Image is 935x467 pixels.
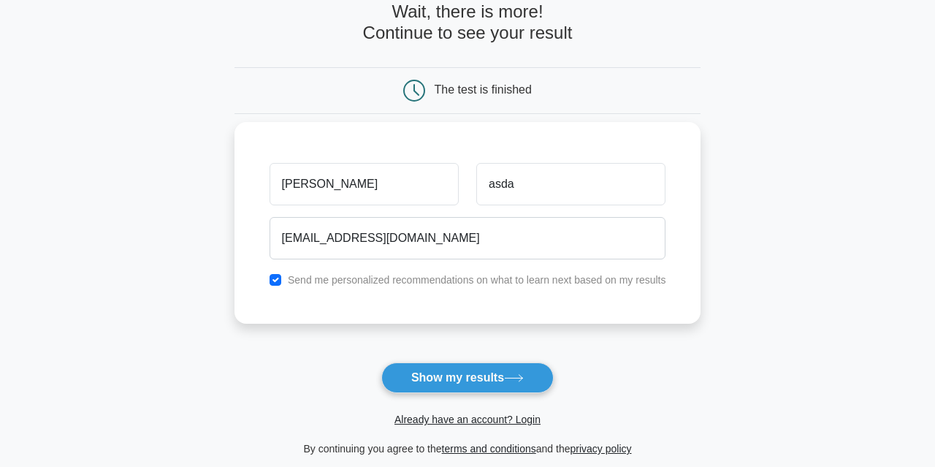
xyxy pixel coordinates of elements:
[442,443,536,455] a: terms and conditions
[394,414,541,425] a: Already have an account? Login
[270,217,666,259] input: Email
[435,83,532,96] div: The test is finished
[226,440,710,457] div: By continuing you agree to the and the
[270,163,459,205] input: First name
[476,163,665,205] input: Last name
[234,1,701,44] h4: Wait, there is more! Continue to see your result
[381,362,554,393] button: Show my results
[570,443,632,455] a: privacy policy
[288,274,666,286] label: Send me personalized recommendations on what to learn next based on my results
